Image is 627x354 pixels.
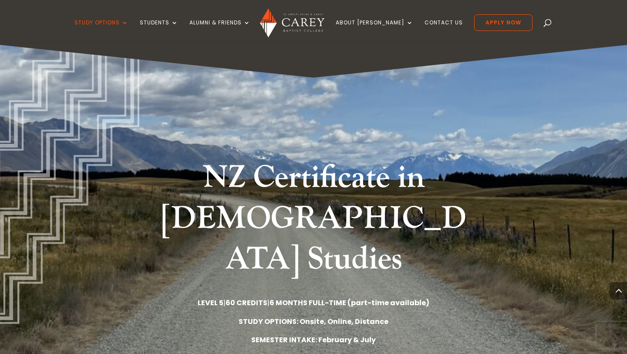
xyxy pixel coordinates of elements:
h1: NZ Certificate in [DEMOGRAPHIC_DATA] Studies [150,157,477,284]
img: Carey Baptist College [260,8,324,37]
a: Alumni & Friends [189,20,250,40]
a: Students [140,20,178,40]
a: About [PERSON_NAME] [336,20,413,40]
strong: SEMESTER INTAKE: February & July [251,335,376,345]
strong: 6 MONTHS FULL-TIME (part-time available) [270,298,429,308]
p: | | [78,297,549,309]
strong: 60 CREDITS [226,298,267,308]
a: Contact Us [425,20,463,40]
a: Apply Now [474,14,533,31]
strong: LEVEL 5 [198,298,223,308]
strong: STUDY OPTIONS: Onsite, Online, Distance [239,317,388,327]
a: Study Options [74,20,128,40]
